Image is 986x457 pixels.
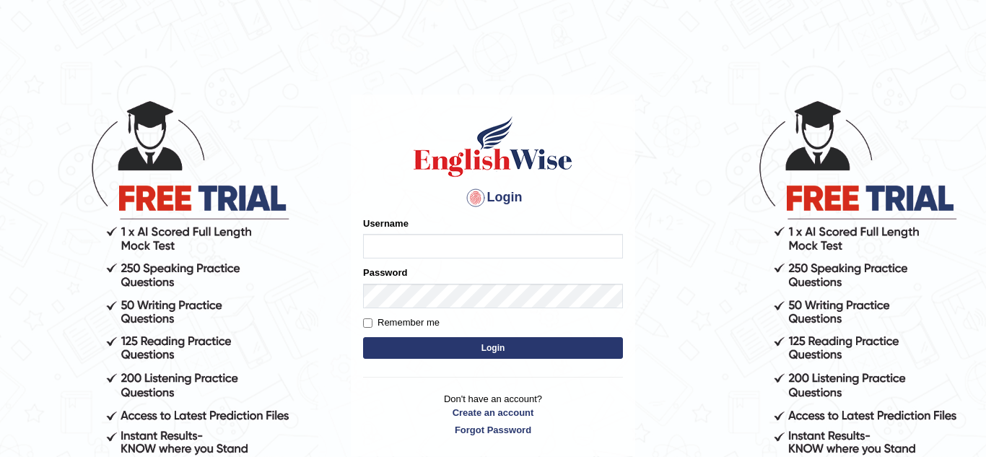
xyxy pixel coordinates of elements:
[363,266,407,279] label: Password
[363,337,623,359] button: Login
[363,186,623,209] h4: Login
[363,217,409,230] label: Username
[363,406,623,419] a: Create an account
[363,315,440,330] label: Remember me
[363,423,623,437] a: Forgot Password
[411,114,575,179] img: Logo of English Wise sign in for intelligent practice with AI
[363,318,372,328] input: Remember me
[363,392,623,437] p: Don't have an account?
